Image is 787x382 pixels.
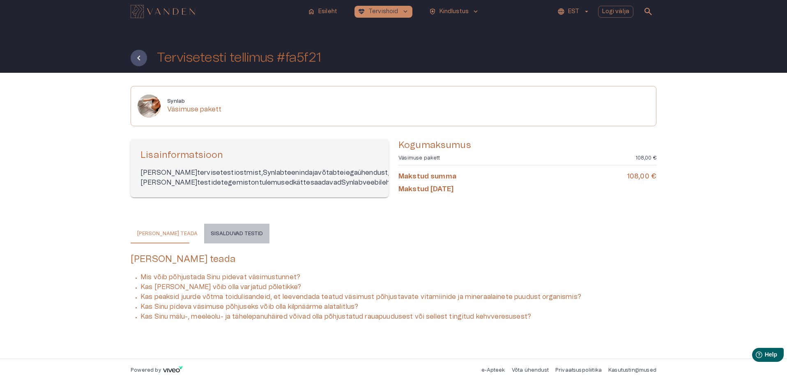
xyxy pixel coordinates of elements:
[608,368,656,373] a: Kasutustingimused
[131,224,204,243] button: [PERSON_NAME] teada
[138,95,161,118] img: Synlab
[635,155,656,162] p: 108,00 €
[402,8,409,15] span: keyboard_arrow_down
[157,51,321,65] h1: Tervisetesti tellimus #fa5f21
[167,98,221,105] h6: Synlab
[140,282,656,292] p: Kas [PERSON_NAME] võib olla varjatud põletikke?
[472,8,479,15] span: keyboard_arrow_down
[318,7,337,16] p: Esileht
[398,185,453,194] h6: Makstud [DATE]
[131,50,147,66] button: Tagasi
[481,368,505,373] a: e-Apteek
[640,3,656,20] button: open search modal
[426,6,483,18] button: health_and_safetyKindlustuskeyboard_arrow_down
[140,312,656,322] p: Kas Sinu mälu-, meeleolu- ja tähelepanuhäired võivad olla põhjustatud rauapuudusest või sellest t...
[140,302,656,312] p: Kas Sinu pideva väsimuse põhjuseks võib olla kilpnäärme alatalitlus?
[602,7,630,16] p: Logi välja
[398,139,656,151] h5: Kogumaksumus
[643,7,653,16] span: search
[440,7,469,16] p: Kindlustus
[308,8,315,15] span: home
[398,172,456,181] h6: Makstud summa
[598,6,634,18] button: Logi välja
[368,7,398,16] p: Tervishoid
[140,168,379,188] p: [PERSON_NAME] tervisetesti ostmist, Synlab teenindaja võtab teiega ühendust, et tellimus kinnitad...
[167,104,221,114] p: Väsimuse pakett
[429,8,436,15] span: health_and_safety
[131,367,161,374] p: Powered by
[358,8,365,15] span: ecg_heart
[354,6,412,18] button: ecg_heartTervishoidkeyboard_arrow_down
[568,7,579,16] p: EST
[131,5,195,18] img: Vanden logo
[555,368,602,373] a: Privaatsuspoliitika
[140,272,656,282] p: Mis võib põhjustada Sinu pidevat väsimustunnet?
[304,6,341,18] button: homeEsileht
[131,6,301,17] a: Navigate to homepage
[140,149,379,161] h5: Lisainformatsioon
[556,6,591,18] button: EST
[512,367,549,374] p: Võta ühendust
[627,172,656,181] h6: 108,00 €
[204,224,269,243] button: Sisalduvad testid
[723,345,787,368] iframe: Help widget launcher
[140,292,656,302] p: Kas peaksid juurde võtma toidulisandeid, et leevendada teatud väsimust põhjustavate vitamiinide j...
[131,253,656,265] h5: [PERSON_NAME] teada
[398,155,440,162] p: Väsimuse pakett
